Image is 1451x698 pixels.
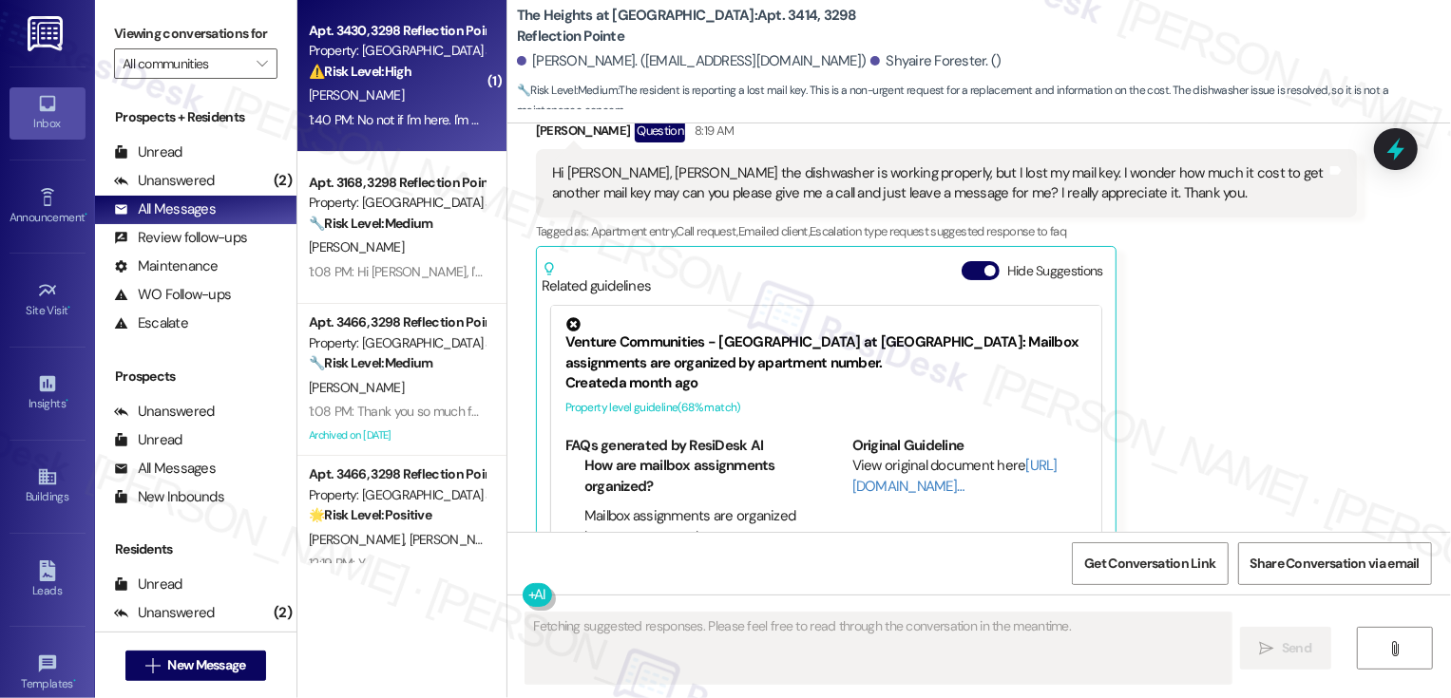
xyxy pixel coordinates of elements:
span: New Message [167,655,245,675]
i:  [145,658,160,673]
div: Property: [GEOGRAPHIC_DATA] at [GEOGRAPHIC_DATA] [309,333,485,353]
button: New Message [125,651,266,681]
label: Viewing conversations for [114,19,277,48]
li: Mailbox assignments are organized by apartment number. [584,506,800,547]
span: [PERSON_NAME] [309,86,404,104]
a: Inbox [10,87,86,139]
div: Unread [114,575,182,594]
span: Apartment entry , [591,223,677,239]
b: Original Guideline [852,436,964,455]
span: • [85,208,87,221]
div: Hi [PERSON_NAME], [PERSON_NAME] the dishwasher is working properly, but I lost my mail key. I won... [552,163,1327,204]
button: Send [1240,627,1332,670]
b: FAQs generated by ResiDesk AI [565,436,763,455]
div: All Messages [114,459,216,479]
span: • [73,674,76,688]
div: Apt. 3466, 3298 Reflection Pointe [309,312,485,332]
span: Escalation type request suggested response to faq [810,223,1066,239]
a: Site Visit • [10,274,86,326]
strong: 🔧 Risk Level: Medium [517,83,618,98]
img: ResiDesk Logo [28,16,67,51]
div: Property: [GEOGRAPHIC_DATA] at [GEOGRAPHIC_DATA] [309,485,485,505]
div: New Inbounds [114,487,224,507]
label: Hide Suggestions [1007,261,1103,281]
strong: 🌟 Risk Level: Positive [309,506,431,523]
textarea: Fetching suggested responses. Please feel free to read through the conversation in the meantime. [525,613,1231,684]
div: Tagged as: [536,217,1357,245]
i:  [257,56,267,71]
span: Call request , [676,223,738,239]
div: Unread [114,142,182,162]
span: [PERSON_NAME] [409,531,504,548]
div: Apt. 3168, 3298 Reflection Pointe [309,173,485,193]
span: • [68,301,71,314]
div: Property: [GEOGRAPHIC_DATA] at [GEOGRAPHIC_DATA] [309,193,485,213]
div: Unanswered [114,402,215,422]
i:  [1388,641,1403,656]
span: [PERSON_NAME] [309,238,404,255]
div: Escalate [114,313,188,333]
span: [PERSON_NAME] [309,379,404,396]
div: Residents [95,539,296,559]
div: WO Follow-ups [114,285,231,305]
div: 1:08 PM: Thank you so much for your help! [309,403,540,420]
input: All communities [123,48,247,79]
div: Maintenance [114,256,219,276]
a: Buildings [10,461,86,512]
div: Review follow-ups [114,228,247,248]
div: Shyaire Forester. () [870,51,1001,71]
div: Related guidelines [542,261,652,296]
div: Prospects [95,367,296,387]
li: How are mailbox assignments organized? [584,456,800,497]
div: 1:40 PM: No not if I'm here. I'm usually here throughout the day however. [309,111,699,128]
div: [PERSON_NAME]. ([EMAIL_ADDRESS][DOMAIN_NAME]) [517,51,867,71]
div: Archived on [DATE] [307,424,487,447]
div: Unread [114,430,182,450]
span: • [66,394,68,407]
div: 8:19 AM [690,121,734,141]
b: The Heights at [GEOGRAPHIC_DATA]: Apt. 3414, 3298 Reflection Pointe [517,6,897,47]
button: Share Conversation via email [1238,542,1432,585]
a: Insights • [10,368,86,419]
span: Emailed client , [738,223,810,239]
span: Get Conversation Link [1084,554,1215,574]
strong: ⚠️ Risk Level: High [309,63,411,80]
span: : The resident is reporting a lost mail key. This is a non-urgent request for a replacement and i... [517,81,1451,122]
div: Created a month ago [565,373,1087,393]
div: Property: [GEOGRAPHIC_DATA] at [GEOGRAPHIC_DATA] [309,41,485,61]
div: Property level guideline ( 68 % match) [565,398,1087,418]
span: Share Conversation via email [1251,554,1420,574]
div: View original document here [852,456,1087,497]
div: All Messages [114,199,216,219]
div: 12:19 PM: Y [309,555,365,572]
i:  [1260,641,1274,656]
strong: 🔧 Risk Level: Medium [309,215,432,232]
div: Prospects + Residents [95,107,296,127]
span: [PERSON_NAME] [309,531,410,548]
div: Unanswered [114,603,215,623]
div: 1:08 PM: Hi [PERSON_NAME], I'm so sorry to hear about the lawn care issues! I'll be sure to pass ... [309,263,1383,280]
div: [PERSON_NAME] [536,119,1357,149]
strong: 🔧 Risk Level: Medium [309,354,432,371]
div: Apt. 3430, 3298 Reflection Pointe [309,21,485,41]
a: Leads [10,555,86,606]
div: Question [635,119,685,142]
span: Send [1282,638,1311,658]
div: Apt. 3466, 3298 Reflection Pointe [309,464,485,484]
a: [URL][DOMAIN_NAME]… [852,456,1058,495]
div: (2) [269,598,296,628]
button: Get Conversation Link [1072,542,1228,585]
div: (2) [269,166,296,196]
div: Venture Communities - [GEOGRAPHIC_DATA] at [GEOGRAPHIC_DATA]: Mailbox assignments are organized b... [565,317,1087,373]
div: Unanswered [114,171,215,191]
